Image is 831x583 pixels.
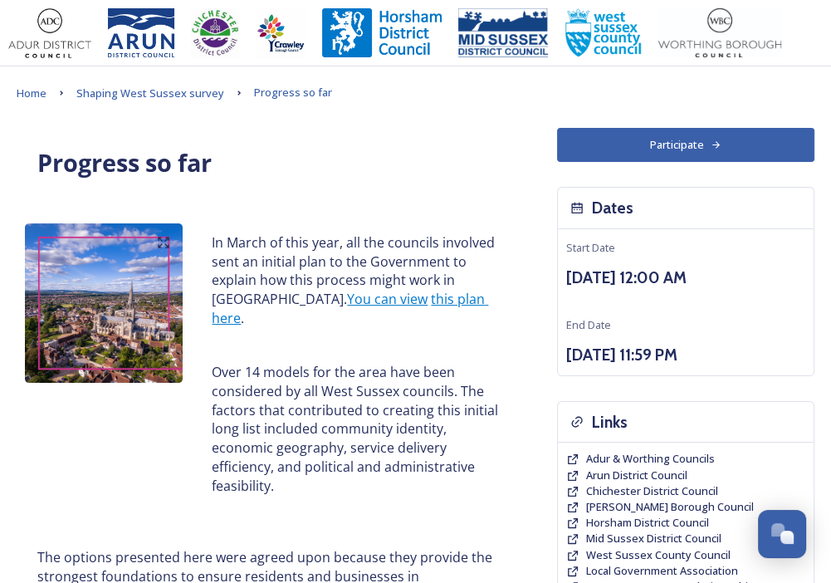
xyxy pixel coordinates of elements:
[347,290,428,308] a: You can view
[76,86,224,100] span: Shaping West Sussex survey
[586,515,709,531] a: Horsham District Council
[566,317,611,332] span: End Date
[256,8,306,58] img: Crawley%20BC%20logo.jpg
[557,128,814,162] button: Participate
[17,83,46,103] a: Home
[254,85,332,100] span: Progress so far
[586,515,709,530] span: Horsham District Council
[586,547,731,563] a: West Sussex County Council
[566,240,615,255] span: Start Date
[586,468,687,483] a: Arun District Council
[586,499,754,515] a: [PERSON_NAME] Borough Council
[458,8,548,58] img: 150ppimsdc%20logo%20blue.png
[565,8,643,58] img: WSCCPos-Spot-25mm.jpg
[212,233,503,328] p: In March of this year, all the councils involved sent an initial plan to the Government to explai...
[592,410,628,434] h3: Links
[586,499,754,514] span: [PERSON_NAME] Borough Council
[566,266,805,290] h3: [DATE] 12:00 AM
[322,8,442,58] img: Horsham%20DC%20Logo.jpg
[586,547,731,562] span: West Sussex County Council
[592,196,633,220] h3: Dates
[586,563,738,578] span: Local Government Association
[586,483,718,498] span: Chichester District Council
[108,8,174,58] img: Arun%20District%20Council%20logo%20blue%20CMYK.jpg
[17,86,46,100] span: Home
[212,290,488,327] a: this plan here
[658,8,781,58] img: Worthing_Adur%20%281%29.jpg
[8,8,91,58] img: Adur%20logo%20%281%29.jpeg
[76,83,224,103] a: Shaping West Sussex survey
[586,451,715,466] span: Adur & Worthing Councils
[758,510,806,558] button: Open Chat
[586,483,718,499] a: Chichester District Council
[37,146,212,179] strong: Progress so far
[586,451,715,467] a: Adur & Worthing Councils
[586,563,738,579] a: Local Government Association
[212,363,503,495] p: Over 14 models for the area have been considered by all West Sussex councils. The factors that co...
[586,531,721,546] a: Mid Sussex District Council
[566,343,805,367] h3: [DATE] 11:59 PM
[191,8,239,58] img: CDC%20Logo%20-%20you%20may%20have%20a%20better%20version.jpg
